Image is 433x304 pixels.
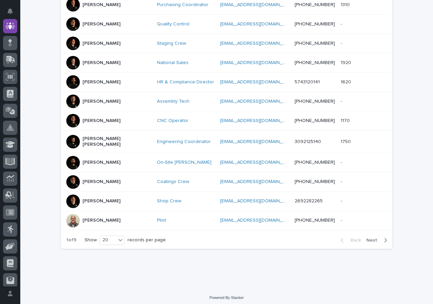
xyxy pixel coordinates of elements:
[341,97,343,104] p: -
[366,238,381,243] span: Next
[61,53,392,73] tr: [PERSON_NAME]National Sales [EMAIL_ADDRESS][DOMAIN_NAME] [PHONE_NUMBER]19201920
[61,15,392,34] tr: [PERSON_NAME]Quality Control [EMAIL_ADDRESS][DOMAIN_NAME] [PHONE_NUMBER]--
[83,218,120,223] p: [PERSON_NAME]
[83,60,120,66] p: [PERSON_NAME]
[157,41,186,46] a: Staging Crew
[341,39,343,46] p: -
[157,99,189,104] a: Assembly Tech
[61,111,392,130] tr: [PERSON_NAME]CNC Operator [EMAIL_ADDRESS][DOMAIN_NAME] [PHONE_NUMBER]11701170
[61,153,392,172] tr: [PERSON_NAME]On-Site [PERSON_NAME] [EMAIL_ADDRESS][DOMAIN_NAME] [PHONE_NUMBER]--
[83,118,120,124] p: [PERSON_NAME]
[61,130,392,153] tr: [PERSON_NAME] [PERSON_NAME]Engineering Coordinator [EMAIL_ADDRESS][DOMAIN_NAME] 309212514017501750
[220,218,297,223] a: [EMAIL_ADDRESS][DOMAIN_NAME]
[295,160,335,165] a: [PHONE_NUMBER]
[8,8,17,19] div: Notifications
[83,136,150,147] p: [PERSON_NAME] [PERSON_NAME]
[220,22,297,26] a: [EMAIL_ADDRESS][DOMAIN_NAME]
[295,118,335,123] a: [PHONE_NUMBER]
[341,20,343,27] p: -
[83,160,120,165] p: [PERSON_NAME]
[295,199,323,203] a: 2692282265
[83,2,120,8] p: [PERSON_NAME]
[341,1,351,8] p: 1310
[341,117,351,124] p: 1170
[157,60,188,66] a: National Sales
[220,99,297,104] a: [EMAIL_ADDRESS][DOMAIN_NAME]
[209,296,244,300] a: Powered By Stacker
[341,78,352,85] p: 1620
[220,160,297,165] a: [EMAIL_ADDRESS][DOMAIN_NAME]
[295,60,335,65] a: [PHONE_NUMBER]
[295,41,335,46] a: [PHONE_NUMBER]
[341,138,352,145] p: 1750
[61,172,392,191] tr: [PERSON_NAME]Coatings Crew [EMAIL_ADDRESS][DOMAIN_NAME] [PHONE_NUMBER]--
[157,139,211,145] a: Engineering Coordinator
[220,118,297,123] a: [EMAIL_ADDRESS][DOMAIN_NAME]
[220,179,297,184] a: [EMAIL_ADDRESS][DOMAIN_NAME]
[295,99,335,104] a: [PHONE_NUMBER]
[83,99,120,104] p: [PERSON_NAME]
[83,198,120,204] p: [PERSON_NAME]
[83,41,120,46] p: [PERSON_NAME]
[341,197,343,204] p: -
[220,41,297,46] a: [EMAIL_ADDRESS][DOMAIN_NAME]
[157,79,214,85] a: HR & Compliance Director
[220,80,297,84] a: [EMAIL_ADDRESS][DOMAIN_NAME]
[61,92,392,111] tr: [PERSON_NAME]Assembly Tech [EMAIL_ADDRESS][DOMAIN_NAME] [PHONE_NUMBER]--
[295,139,321,144] a: 3092125140
[295,2,335,7] a: [PHONE_NUMBER]
[157,218,166,223] a: Pilot
[61,34,392,53] tr: [PERSON_NAME]Staging Crew [EMAIL_ADDRESS][DOMAIN_NAME] [PHONE_NUMBER]--
[61,211,392,230] tr: [PERSON_NAME]Pilot [EMAIL_ADDRESS][DOMAIN_NAME] [PHONE_NUMBER]--
[157,2,208,8] a: Purchasing Coordinator
[295,179,335,184] a: [PHONE_NUMBER]
[157,21,189,27] a: Quality Control
[3,4,17,18] button: Notifications
[346,238,361,243] span: Back
[157,198,181,204] a: Shop Crew
[85,237,97,243] p: Show
[364,237,392,243] button: Next
[295,22,335,26] a: [PHONE_NUMBER]
[341,178,343,185] p: -
[295,218,335,223] a: [PHONE_NUMBER]
[157,179,189,185] a: Coatings Crew
[61,232,82,248] p: 1 of 9
[220,2,297,7] a: [EMAIL_ADDRESS][DOMAIN_NAME]
[100,237,116,244] div: 20
[335,237,364,243] button: Back
[157,160,211,165] a: On-Site [PERSON_NAME]
[83,21,120,27] p: [PERSON_NAME]
[220,199,297,203] a: [EMAIL_ADDRESS][DOMAIN_NAME]
[83,79,120,85] p: [PERSON_NAME]
[341,59,352,66] p: 1920
[61,191,392,211] tr: [PERSON_NAME]Shop Crew [EMAIL_ADDRESS][DOMAIN_NAME] 2692282265--
[128,237,166,243] p: records per page
[295,80,320,84] a: 5743120141
[341,158,343,165] p: -
[83,179,120,185] p: [PERSON_NAME]
[341,216,343,223] p: -
[157,118,188,124] a: CNC Operator
[220,60,297,65] a: [EMAIL_ADDRESS][DOMAIN_NAME]
[61,73,392,92] tr: [PERSON_NAME]HR & Compliance Director [EMAIL_ADDRESS][DOMAIN_NAME] 574312014116201620
[220,139,297,144] a: [EMAIL_ADDRESS][DOMAIN_NAME]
